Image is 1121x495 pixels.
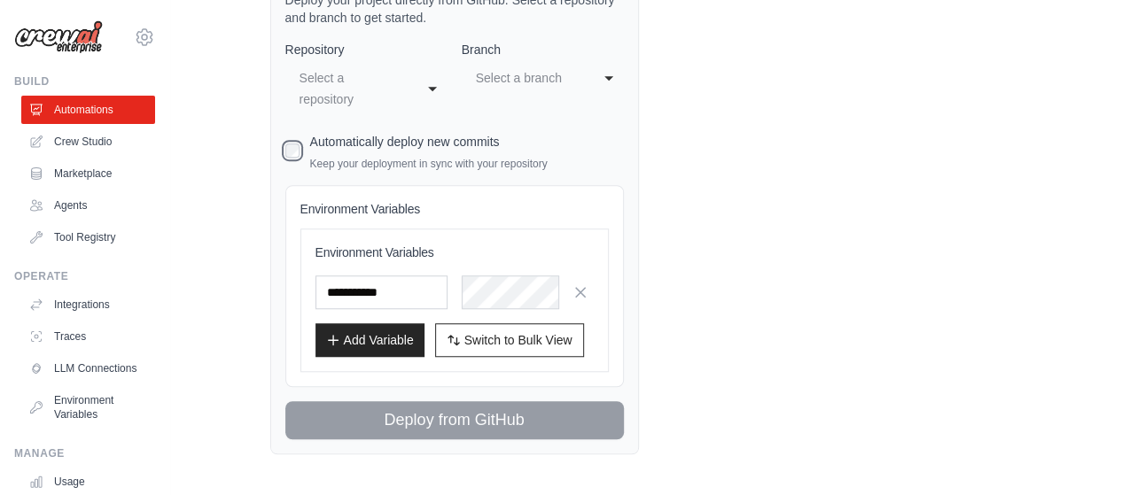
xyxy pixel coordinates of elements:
span: Switch to Bulk View [464,331,572,349]
a: Tool Registry [21,223,155,251]
a: Integrations [21,290,155,319]
div: Select a branch [476,67,574,89]
label: Repository [285,41,448,58]
div: Operate [14,269,155,283]
p: Keep your deployment in sync with your repository [310,157,548,171]
button: Switch to Bulk View [435,323,584,357]
h3: Environment Variables [315,244,594,261]
div: Manage [14,446,155,460]
a: Automations [21,96,155,124]
a: Marketplace [21,159,155,188]
label: Branch [462,41,624,58]
a: Traces [21,322,155,351]
button: Add Variable [315,323,424,357]
a: Environment Variables [21,386,155,429]
a: LLM Connections [21,354,155,383]
div: Build [14,74,155,89]
div: Select a repository [300,67,398,110]
img: Logo [14,20,103,54]
button: Deploy from GitHub [285,401,624,439]
a: Crew Studio [21,128,155,156]
a: Agents [21,191,155,220]
h4: Environment Variables [300,200,609,218]
iframe: Chat Widget [1032,410,1121,495]
label: Automatically deploy new commits [310,135,500,149]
